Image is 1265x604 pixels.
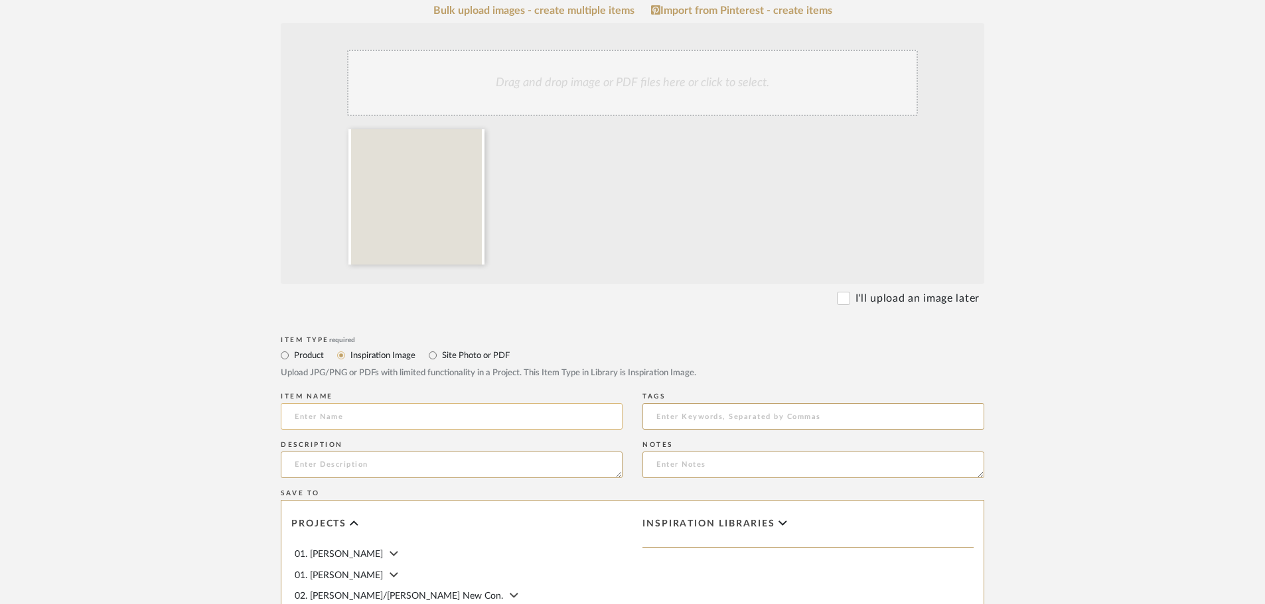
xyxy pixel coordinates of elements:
div: Item name [281,393,623,400]
label: I'll upload an image later [856,290,980,306]
label: Site Photo or PDF [441,348,510,363]
input: Enter Name [281,403,623,430]
label: Inspiration Image [349,348,415,363]
span: 02. [PERSON_NAME]/[PERSON_NAME] New Con. [295,591,503,601]
div: Save To [281,489,984,497]
a: Import from Pinterest - create items [651,5,832,17]
div: Upload JPG/PNG or PDFs with limited functionality in a Project. This Item Type in Library is Insp... [281,367,984,380]
span: 01. [PERSON_NAME] [295,550,383,559]
a: Bulk upload images - create multiple items [433,5,634,17]
div: Description [281,441,623,449]
label: Product [293,348,324,363]
div: Tags [642,393,984,400]
div: Item Type [281,336,984,344]
input: Enter Keywords, Separated by Commas [642,403,984,430]
div: Notes [642,441,984,449]
span: required [329,337,355,343]
span: Projects [291,518,346,530]
span: Inspiration libraries [642,518,775,530]
mat-radio-group: Select item type [281,347,984,363]
span: 01. [PERSON_NAME] [295,571,383,580]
